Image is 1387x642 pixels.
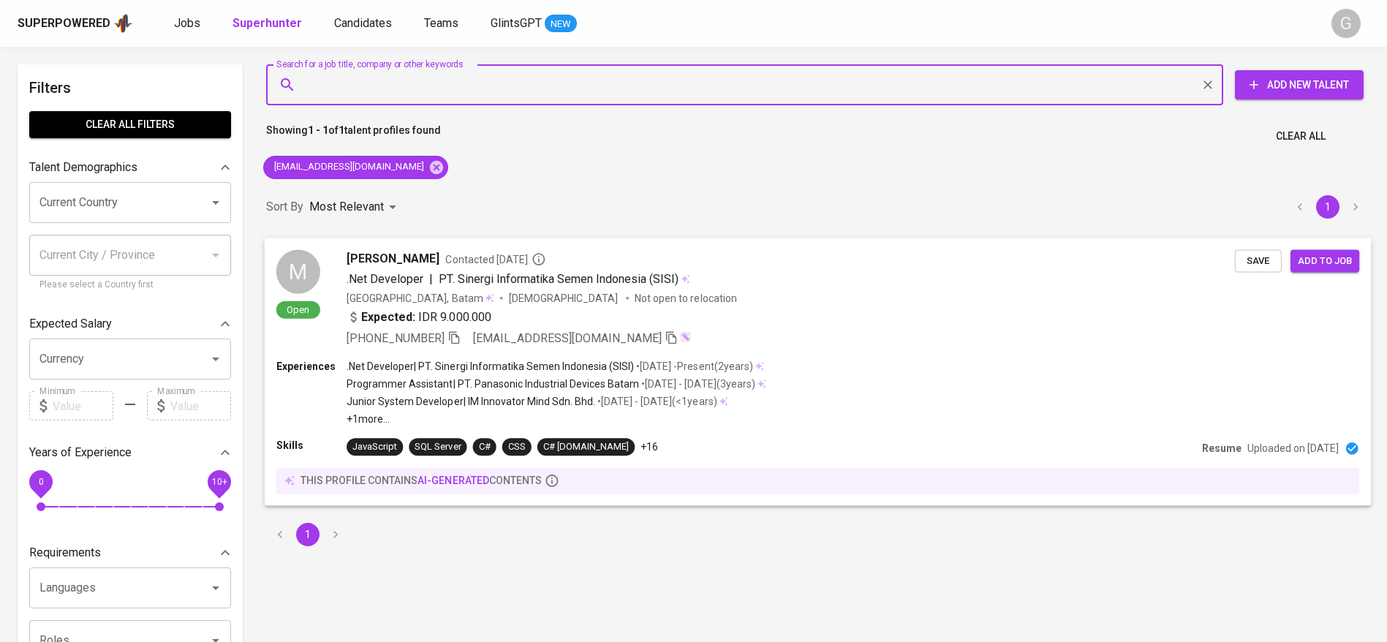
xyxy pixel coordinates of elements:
span: GlintsGPT [491,16,542,30]
p: +1 more ... [347,412,766,426]
div: C# [479,440,491,454]
div: Years of Experience [29,438,231,467]
p: Resume [1202,441,1242,456]
p: Talent Demographics [29,159,137,176]
div: JavaScript [352,440,397,454]
p: Requirements [29,544,101,562]
button: Open [205,192,226,213]
span: [PERSON_NAME] [347,249,439,267]
button: page 1 [1316,195,1339,219]
button: Open [205,578,226,598]
button: Clear All [1270,123,1331,150]
a: Candidates [334,15,395,33]
span: PT. Sinergi Informatika Semen Indonesia (SISI) [439,271,679,285]
a: Jobs [174,15,203,33]
span: .Net Developer [347,271,423,285]
div: [GEOGRAPHIC_DATA], Batam [347,290,494,305]
span: Contacted [DATE] [445,252,545,266]
button: Add New Talent [1235,70,1364,99]
div: [EMAIL_ADDRESS][DOMAIN_NAME] [263,156,448,179]
span: [DEMOGRAPHIC_DATA] [509,290,620,305]
img: magic_wand.svg [679,331,691,342]
div: SQL Server [415,440,461,454]
div: G [1331,9,1361,38]
input: Value [53,391,113,420]
b: Expected: [361,308,415,325]
span: NEW [545,17,577,31]
svg: By Batam recruiter [532,252,546,266]
p: Most Relevant [309,198,384,216]
p: this profile contains contents [301,473,542,488]
a: Superhunter [233,15,305,33]
p: Please select a Country first [39,278,221,292]
div: Most Relevant [309,194,401,221]
h6: Filters [29,76,231,99]
button: Save [1235,249,1282,272]
p: Uploaded on [DATE] [1247,441,1339,456]
input: Value [170,391,231,420]
p: • [DATE] - [DATE] ( <1 years ) [595,394,717,409]
p: Sort By [266,198,303,216]
p: Not open to relocation [635,290,736,305]
p: • [DATE] - [DATE] ( 3 years ) [639,377,755,391]
p: +16 [640,439,658,454]
nav: pagination navigation [1286,195,1369,219]
span: AI-generated [417,475,488,486]
a: GlintsGPT NEW [491,15,577,33]
span: 0 [38,477,43,487]
b: Superhunter [233,16,302,30]
div: C# [DOMAIN_NAME] [543,440,629,454]
p: .Net Developer | PT. Sinergi Informatika Semen Indonesia (SISI) [347,358,634,373]
span: Clear All filters [41,116,219,134]
span: [PHONE_NUMBER] [347,331,445,344]
div: Superpowered [18,15,110,32]
div: Talent Demographics [29,153,231,182]
p: Junior System Developer | IM Innovator Mind Sdn. Bhd. [347,394,595,409]
p: Years of Experience [29,444,132,461]
a: MOpen[PERSON_NAME]Contacted [DATE].Net Developer|PT. Sinergi Informatika Semen Indonesia (SISI)[G... [266,238,1369,505]
p: Skills [276,438,347,453]
span: Save [1242,252,1274,269]
p: • [DATE] - Present ( 2 years ) [634,358,752,373]
a: Teams [424,15,461,33]
p: Showing of talent profiles found [266,123,441,150]
span: Add New Talent [1247,76,1352,94]
button: page 1 [296,523,320,546]
div: IDR 9.000.000 [347,308,491,325]
button: Open [205,349,226,369]
p: Experiences [276,358,347,373]
p: Programmer Assistant | PT. Panasonic Industrial Devices Batam [347,377,639,391]
a: Superpoweredapp logo [18,12,133,34]
button: Clear [1198,75,1218,95]
span: Teams [424,16,458,30]
span: | [429,270,433,287]
span: 10+ [211,477,227,487]
span: Candidates [334,16,392,30]
b: 1 - 1 [308,124,328,136]
span: [EMAIL_ADDRESS][DOMAIN_NAME] [263,160,433,174]
div: CSS [508,440,526,454]
div: M [276,249,320,293]
span: Clear All [1276,127,1326,146]
b: 1 [339,124,344,136]
div: Requirements [29,538,231,567]
button: Clear All filters [29,111,231,138]
span: Add to job [1298,252,1352,269]
img: app logo [113,12,133,34]
div: Expected Salary [29,309,231,339]
span: Open [281,303,315,315]
p: Expected Salary [29,315,112,333]
button: Add to job [1290,249,1359,272]
nav: pagination navigation [266,523,349,546]
span: [EMAIL_ADDRESS][DOMAIN_NAME] [473,331,662,344]
span: Jobs [174,16,200,30]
